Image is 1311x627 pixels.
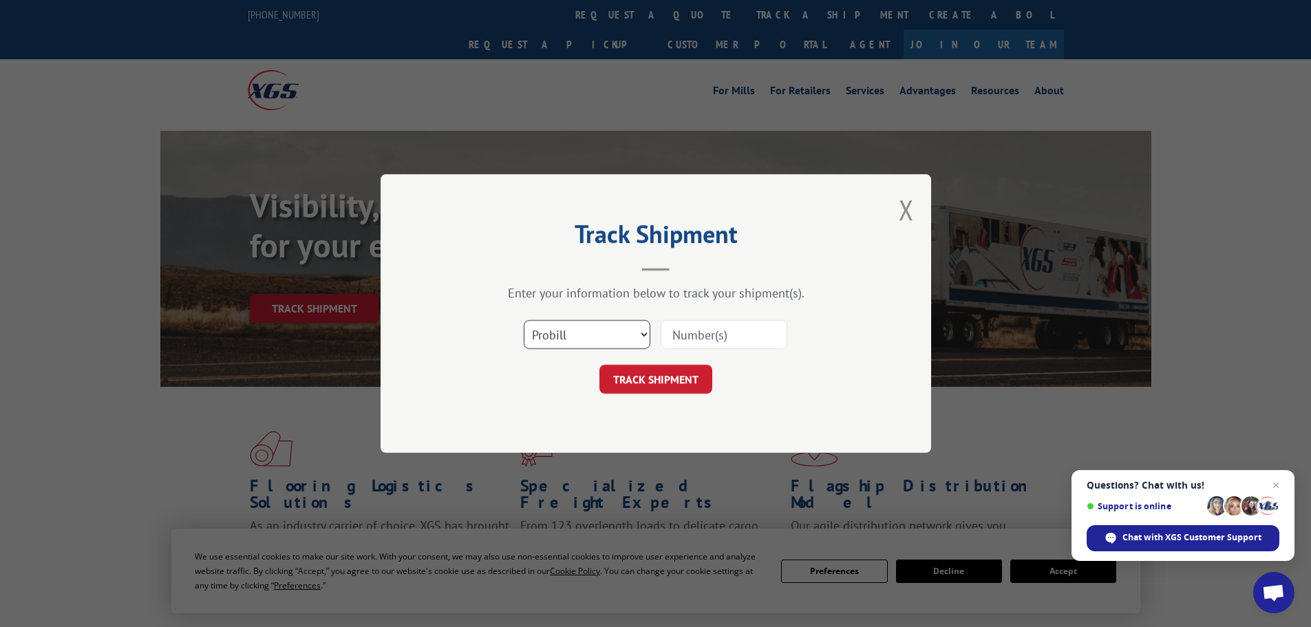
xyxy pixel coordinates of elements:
[449,224,862,251] h2: Track Shipment
[1122,531,1261,544] span: Chat with XGS Customer Support
[1087,525,1279,551] div: Chat with XGS Customer Support
[1268,477,1284,493] span: Close chat
[899,191,914,228] button: Close modal
[1087,480,1279,491] span: Questions? Chat with us!
[661,320,787,349] input: Number(s)
[449,285,862,301] div: Enter your information below to track your shipment(s).
[1253,572,1294,613] div: Open chat
[599,365,712,394] button: TRACK SHIPMENT
[1087,501,1202,511] span: Support is online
